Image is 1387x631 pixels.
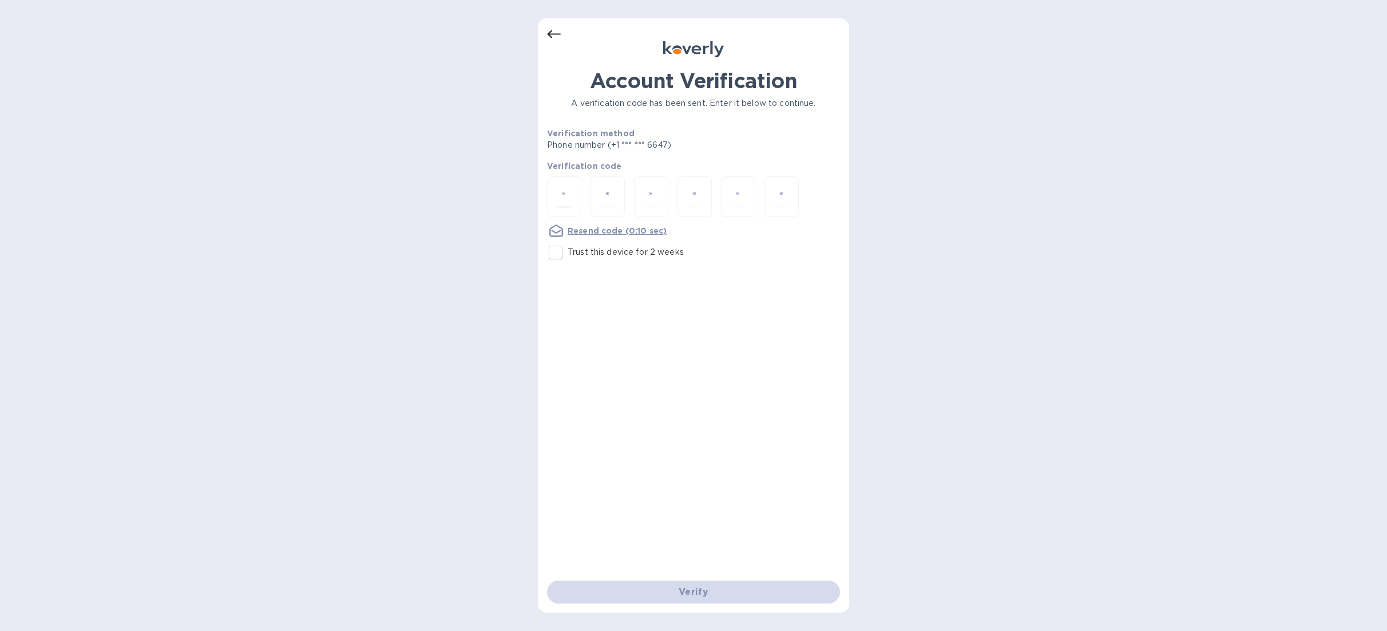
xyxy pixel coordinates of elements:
p: Verification code [547,160,840,172]
b: Verification method [547,129,635,138]
p: Trust this device for 2 weeks [568,246,684,258]
u: Resend code (0:10 sec) [568,226,667,235]
h1: Account Verification [547,69,840,93]
p: A verification code has been sent. Enter it below to continue. [547,97,840,109]
p: Phone number (+1 *** *** 6647) [547,139,759,151]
